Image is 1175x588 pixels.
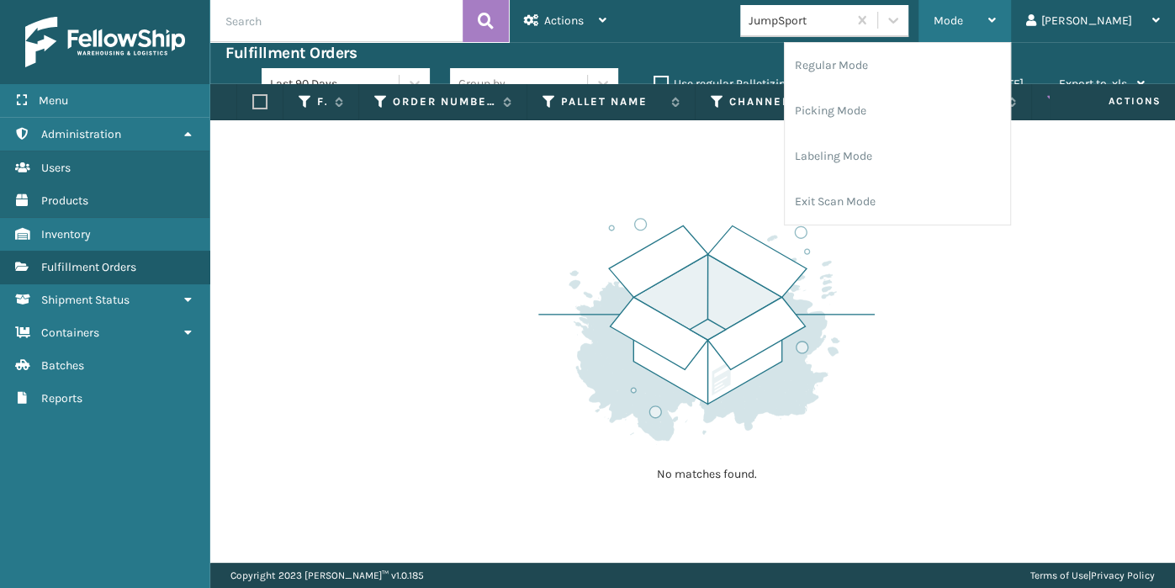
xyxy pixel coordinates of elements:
a: Terms of Use [1030,569,1088,581]
div: JumpSport [749,12,849,29]
span: Menu [39,93,68,108]
div: | [1030,563,1155,588]
label: Use regular Palletizing mode [654,77,825,91]
span: Shipment Status [41,293,130,307]
label: Fulfillment Order Id [317,94,326,109]
span: Batches [41,358,84,373]
span: Export to .xls [1059,77,1127,91]
label: Pallet Name [561,94,663,109]
span: Actions [544,13,584,28]
span: Administration [41,127,121,141]
span: Actions [1055,87,1172,115]
div: Last 90 Days [270,75,400,93]
span: Mode [934,13,963,28]
p: Copyright 2023 [PERSON_NAME]™ v 1.0.185 [230,563,424,588]
li: Exit Scan Mode [785,179,1010,225]
h3: Fulfillment Orders [225,43,357,63]
label: Channel [729,94,831,109]
span: Reports [41,391,82,405]
li: Picking Mode [785,88,1010,134]
span: Products [41,193,88,208]
img: logo [25,17,185,67]
div: Group by [458,75,505,93]
span: Containers [41,326,99,340]
li: Regular Mode [785,43,1010,88]
a: Privacy Policy [1091,569,1155,581]
span: Inventory [41,227,91,241]
span: Users [41,161,71,175]
li: Labeling Mode [785,134,1010,179]
span: Fulfillment Orders [41,260,136,274]
label: Order Number [393,94,495,109]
